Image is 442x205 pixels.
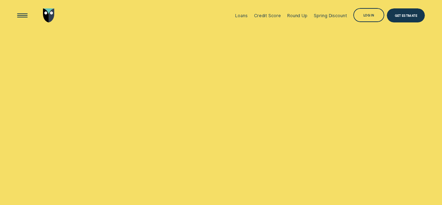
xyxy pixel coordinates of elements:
[353,8,384,22] button: Log in
[43,8,55,22] img: Wisr
[15,8,29,22] button: Open Menu
[314,13,347,18] div: Spring Discount
[17,73,131,160] h4: Making finance a force for good
[387,8,425,22] a: Get Estimate
[235,13,247,18] div: Loans
[254,13,281,18] div: Credit Score
[287,13,307,18] div: Round Up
